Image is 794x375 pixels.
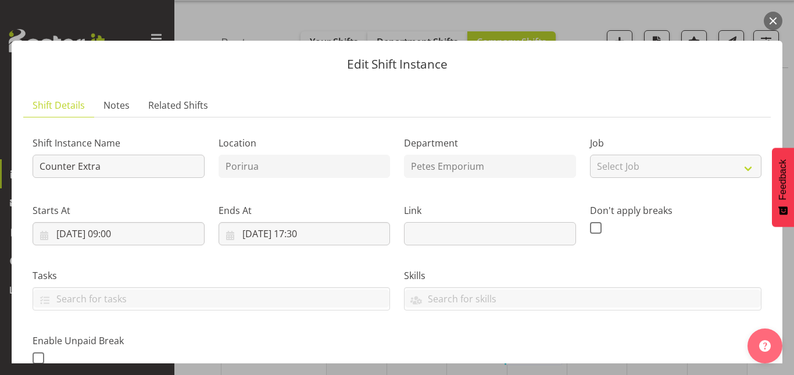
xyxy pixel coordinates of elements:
label: Job [590,136,762,150]
span: Shift Details [33,98,85,112]
label: Tasks [33,269,390,283]
label: Skills [404,269,761,283]
input: Click to select... [33,222,205,245]
label: Shift Instance Name [33,136,205,150]
label: Don't apply breaks [590,203,762,217]
label: Enable Unpaid Break [33,334,205,348]
label: Location [219,136,391,150]
label: Link [404,203,576,217]
input: Search for tasks [33,290,389,308]
img: help-xxl-2.png [759,340,771,352]
span: Related Shifts [148,98,208,112]
span: Notes [103,98,130,112]
label: Starts At [33,203,205,217]
label: Ends At [219,203,391,217]
button: Feedback - Show survey [772,148,794,227]
span: Feedback [778,159,788,200]
p: Edit Shift Instance [23,58,771,70]
input: Search for skills [405,290,761,308]
label: Department [404,136,576,150]
input: Click to select... [219,222,391,245]
input: Shift Instance Name [33,155,205,178]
